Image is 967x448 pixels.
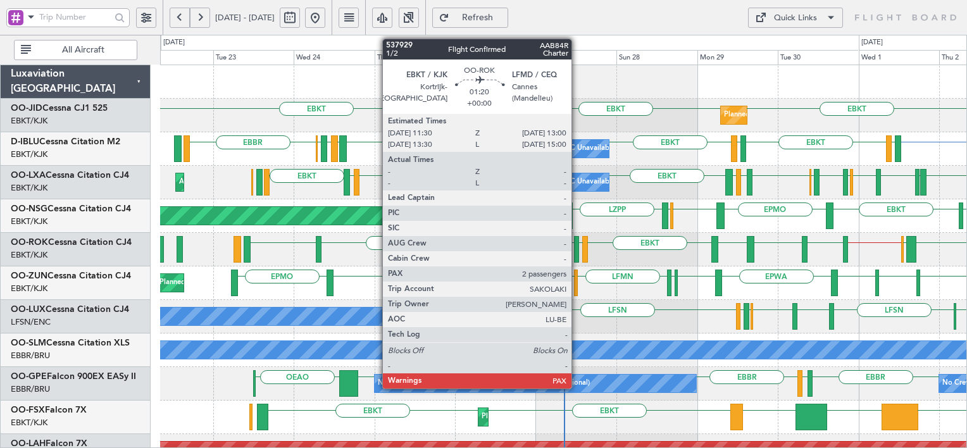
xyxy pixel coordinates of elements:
a: EBKT/KJK [11,149,47,160]
div: Planned Maint Kortrijk-[GEOGRAPHIC_DATA] [482,408,629,426]
div: Fri 26 [455,50,535,65]
span: OO-LXA [11,171,46,180]
a: OO-LXACessna Citation CJ4 [11,171,129,180]
button: Refresh [432,8,508,28]
a: EBKT/KJK [11,283,47,294]
span: OO-FSX [11,406,45,414]
a: EBKT/KJK [11,249,47,261]
div: Wed 1 [859,50,939,65]
div: Sat 27 [536,50,616,65]
a: EBKT/KJK [11,417,47,428]
a: LFSN/ENC [11,316,51,328]
span: OO-LUX [11,305,46,314]
div: Quick Links [774,12,817,25]
div: Thu 25 [375,50,455,65]
span: OO-SLM [11,339,46,347]
span: Refresh [452,13,504,22]
a: OO-ROKCessna Citation CJ4 [11,238,132,247]
div: Tue 30 [778,50,858,65]
a: EBBR/BRU [11,383,50,395]
div: A/C Unavailable [GEOGRAPHIC_DATA] ([GEOGRAPHIC_DATA] National) [482,139,717,158]
a: OO-JIDCessna CJ1 525 [11,104,108,113]
a: OO-ZUNCessna Citation CJ4 [11,271,131,280]
a: OO-LAHFalcon 7X [11,439,87,448]
a: OO-SLMCessna Citation XLS [11,339,130,347]
div: Sun 28 [616,50,697,65]
button: Quick Links [748,8,843,28]
span: [DATE] - [DATE] [215,12,275,23]
input: Trip Number [39,8,111,27]
span: OO-JID [11,104,42,113]
a: EBBR/BRU [11,350,50,361]
div: [DATE] [163,37,185,48]
span: OO-ZUN [11,271,47,280]
span: All Aircraft [34,46,133,54]
a: OO-GPEFalcon 900EX EASy II [11,372,136,381]
span: D-IBLU [11,137,39,146]
a: EBKT/KJK [11,182,47,194]
span: OO-LAH [11,439,46,448]
a: OO-FSXFalcon 7X [11,406,87,414]
a: EBKT/KJK [11,216,47,227]
div: Tue 23 [213,50,294,65]
a: OO-NSGCessna Citation CJ4 [11,204,131,213]
div: Wed 24 [294,50,374,65]
div: Mon 29 [697,50,778,65]
span: OO-GPE [11,372,47,381]
span: OO-NSG [11,204,47,213]
div: Planned Maint Kortrijk-[GEOGRAPHIC_DATA] [724,106,871,125]
button: All Aircraft [14,40,137,60]
div: A/C Unavailable [GEOGRAPHIC_DATA] ([GEOGRAPHIC_DATA] National) [482,173,717,192]
div: Planned Maint Kortrijk-[GEOGRAPHIC_DATA] [496,240,643,259]
div: Mon 22 [132,50,213,65]
a: D-IBLUCessna Citation M2 [11,137,120,146]
div: Planned Maint Nice ([GEOGRAPHIC_DATA]) [401,139,542,158]
a: OO-LUXCessna Citation CJ4 [11,305,129,314]
span: OO-ROK [11,238,48,247]
div: A/C Unavailable [563,173,615,192]
div: A/C Unavailable [GEOGRAPHIC_DATA]-[GEOGRAPHIC_DATA] [563,139,764,158]
div: No Crew [GEOGRAPHIC_DATA] ([GEOGRAPHIC_DATA] National) [378,374,590,393]
div: AOG Maint Kortrijk-[GEOGRAPHIC_DATA] [179,173,317,192]
a: EBKT/KJK [11,115,47,127]
div: [DATE] [861,37,883,48]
